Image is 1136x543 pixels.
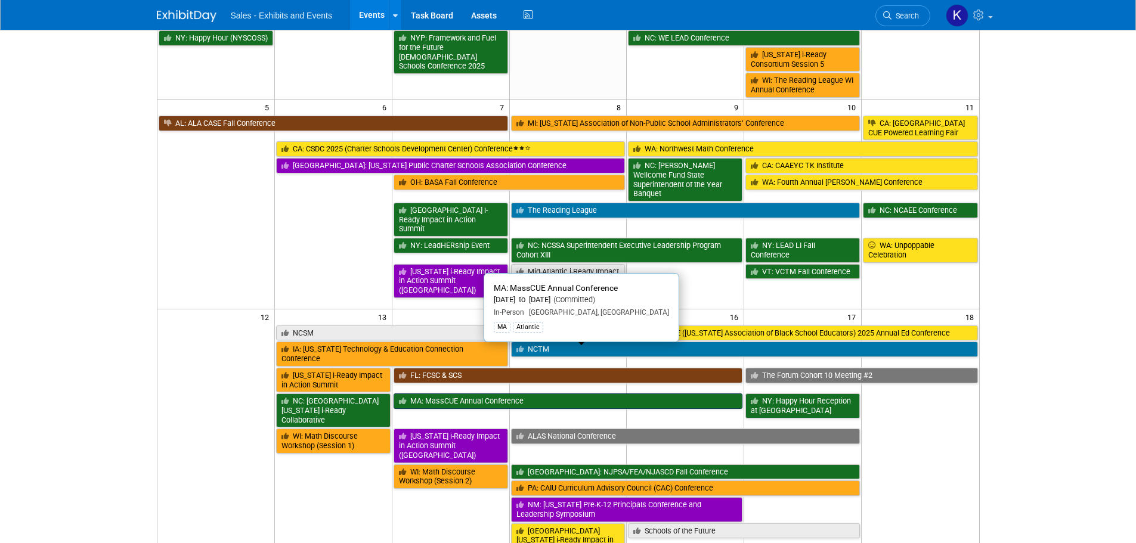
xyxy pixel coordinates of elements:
[499,100,509,114] span: 7
[511,116,860,131] a: MI: [US_STATE] Association of Non-Public School Administrators’ Conference
[159,30,273,46] a: NY: Happy Hour (NYSCOSS)
[511,480,860,496] a: PA: CAIU Curriculum Advisory Council (CAC) Conference
[892,11,919,20] span: Search
[157,10,216,22] img: ExhibitDay
[745,175,977,190] a: WA: Fourth Annual [PERSON_NAME] Conference
[863,116,977,140] a: CA: [GEOGRAPHIC_DATA] CUE Powered Learning Fair
[863,203,977,218] a: NC: NCAEE Conference
[550,295,595,304] span: (Committed)
[381,100,392,114] span: 6
[511,429,860,444] a: ALAS National Conference
[394,30,508,74] a: NYP: Framework and Fuel for the Future [DEMOGRAPHIC_DATA] Schools Conference 2025
[276,429,391,453] a: WI: Math Discourse Workshop (Session 1)
[511,203,860,218] a: The Reading League
[846,309,861,324] span: 17
[511,497,743,522] a: NM: [US_STATE] Pre-K-12 Principals Conference and Leadership Symposium
[729,309,744,324] span: 16
[628,523,860,539] a: Schools of the Future
[615,100,626,114] span: 8
[524,308,669,317] span: [GEOGRAPHIC_DATA], [GEOGRAPHIC_DATA]
[394,238,508,253] a: NY: LeadHERship Event
[494,295,669,305] div: [DATE] to [DATE]
[946,4,968,27] img: Kara Haven
[511,238,743,262] a: NC: NCSSA Superintendent Executive Leadership Program Cohort XIII
[964,100,979,114] span: 11
[494,283,618,293] span: MA: MassCUE Annual Conference
[513,322,543,333] div: Atlantic
[745,368,977,383] a: The Forum Cohort 10 Meeting #2
[231,11,332,20] span: Sales - Exhibits and Events
[745,158,977,173] a: CA: CAAEYC TK Institute
[494,308,524,317] span: In-Person
[745,73,860,97] a: WI: The Reading League WI Annual Conference
[259,309,274,324] span: 12
[846,100,861,114] span: 10
[628,30,860,46] a: NC: WE LEAD Conference
[628,158,742,201] a: NC: [PERSON_NAME] Wellcome Fund State Superintendent of the Year Banquet
[511,342,978,357] a: NCTM
[745,264,860,280] a: VT: VCTM Fall Conference
[733,100,744,114] span: 9
[394,203,508,237] a: [GEOGRAPHIC_DATA] i-Ready Impact in Action Summit
[494,322,510,333] div: MA
[394,368,743,383] a: FL: FCSC & SCS
[264,100,274,114] span: 5
[377,309,392,324] span: 13
[394,264,508,298] a: [US_STATE] i-Ready Impact in Action Summit ([GEOGRAPHIC_DATA])
[628,141,977,157] a: WA: Northwest Math Conference
[511,464,860,480] a: [GEOGRAPHIC_DATA]: NJPSA/FEA/NJASCD Fall Conference
[964,309,979,324] span: 18
[276,368,391,392] a: [US_STATE] i-Ready Impact in Action Summit
[511,264,626,308] a: Mid-Atlantic i-Ready Impact in Action Summit ([GEOGRAPHIC_DATA]/[GEOGRAPHIC_DATA])
[276,393,391,427] a: NC: [GEOGRAPHIC_DATA][US_STATE] i-Ready Collaborative
[276,325,626,341] a: NCSM
[394,393,743,409] a: MA: MassCUE Annual Conference
[745,238,860,262] a: NY: LEAD LI Fall Conference
[863,238,977,262] a: WA: Unpoppable Celebration
[628,325,977,341] a: CA: CABSE ([US_STATE] Association of Black School Educators) 2025 Annual Ed Conference
[276,141,626,157] a: CA: CSDC 2025 (Charter Schools Development Center) Conference
[394,175,626,190] a: OH: BASA Fall Conference
[875,5,930,26] a: Search
[276,158,626,173] a: [GEOGRAPHIC_DATA]: [US_STATE] Public Charter Schools Association Conference
[394,429,508,463] a: [US_STATE] i-Ready Impact in Action Summit ([GEOGRAPHIC_DATA])
[394,464,508,489] a: WI: Math Discourse Workshop (Session 2)
[745,393,860,418] a: NY: Happy Hour Reception at [GEOGRAPHIC_DATA]
[745,47,860,72] a: [US_STATE] i-Ready Consortium Session 5
[159,116,508,131] a: AL: ALA CASE Fall Conference
[276,342,508,366] a: IA: [US_STATE] Technology & Education Connection Conference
